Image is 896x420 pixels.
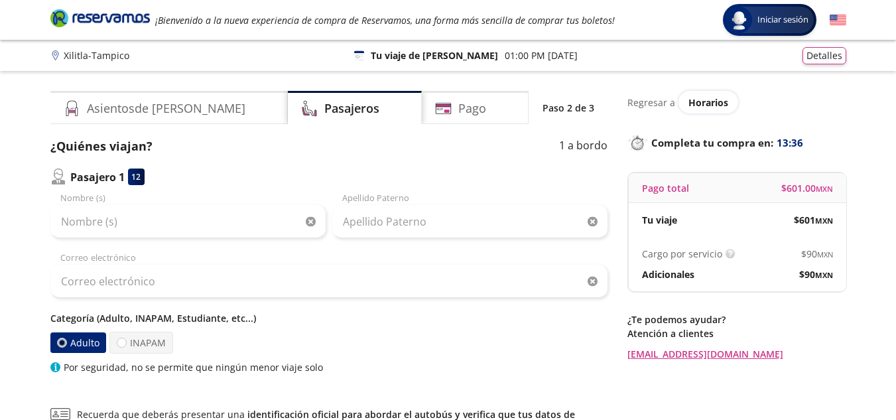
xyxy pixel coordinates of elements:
[108,331,174,354] label: INAPAM
[817,249,833,259] small: MXN
[688,96,728,109] span: Horarios
[627,326,846,340] p: Atención a clientes
[505,48,578,62] p: 01:00 PM [DATE]
[458,100,486,117] h4: Pago
[642,181,689,195] p: Pago total
[830,12,846,29] button: English
[50,205,326,238] input: Nombre (s)
[50,137,153,155] p: ¿Quiénes viajan?
[64,360,323,374] p: Por seguridad, no se permite que ningún menor viaje solo
[801,247,833,261] span: $ 90
[642,247,722,261] p: Cargo por servicio
[50,265,608,298] input: Correo electrónico
[332,205,608,238] input: Apellido Paterno
[777,135,803,151] span: 13:36
[155,14,615,27] em: ¡Bienvenido a la nueva experiencia de compra de Reservamos, una forma más sencilla de comprar tus...
[543,101,594,115] p: Paso 2 de 3
[627,91,846,113] div: Regresar a ver horarios
[371,48,498,62] p: Tu viaje de [PERSON_NAME]
[627,347,846,361] a: [EMAIL_ADDRESS][DOMAIN_NAME]
[87,100,245,117] h4: Asientos de [PERSON_NAME]
[64,48,129,62] p: Xilitla - Tampico
[70,169,125,185] p: Pasajero 1
[794,213,833,227] span: $ 601
[49,332,107,353] label: Adulto
[50,8,150,28] i: Brand Logo
[128,169,145,185] div: 12
[627,96,675,109] p: Regresar a
[799,267,833,281] span: $ 90
[752,13,814,27] span: Iniciar sesión
[642,267,694,281] p: Adicionales
[815,216,833,226] small: MXN
[627,133,846,152] p: Completa tu compra en :
[816,184,833,194] small: MXN
[50,8,150,32] a: Brand Logo
[815,270,833,280] small: MXN
[559,137,608,155] p: 1 a bordo
[50,311,608,325] p: Categoría (Adulto, INAPAM, Estudiante, etc...)
[642,213,677,227] p: Tu viaje
[781,181,833,195] span: $ 601.00
[324,100,379,117] h4: Pasajeros
[802,47,846,64] button: Detalles
[627,313,846,326] p: ¿Te podemos ayudar?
